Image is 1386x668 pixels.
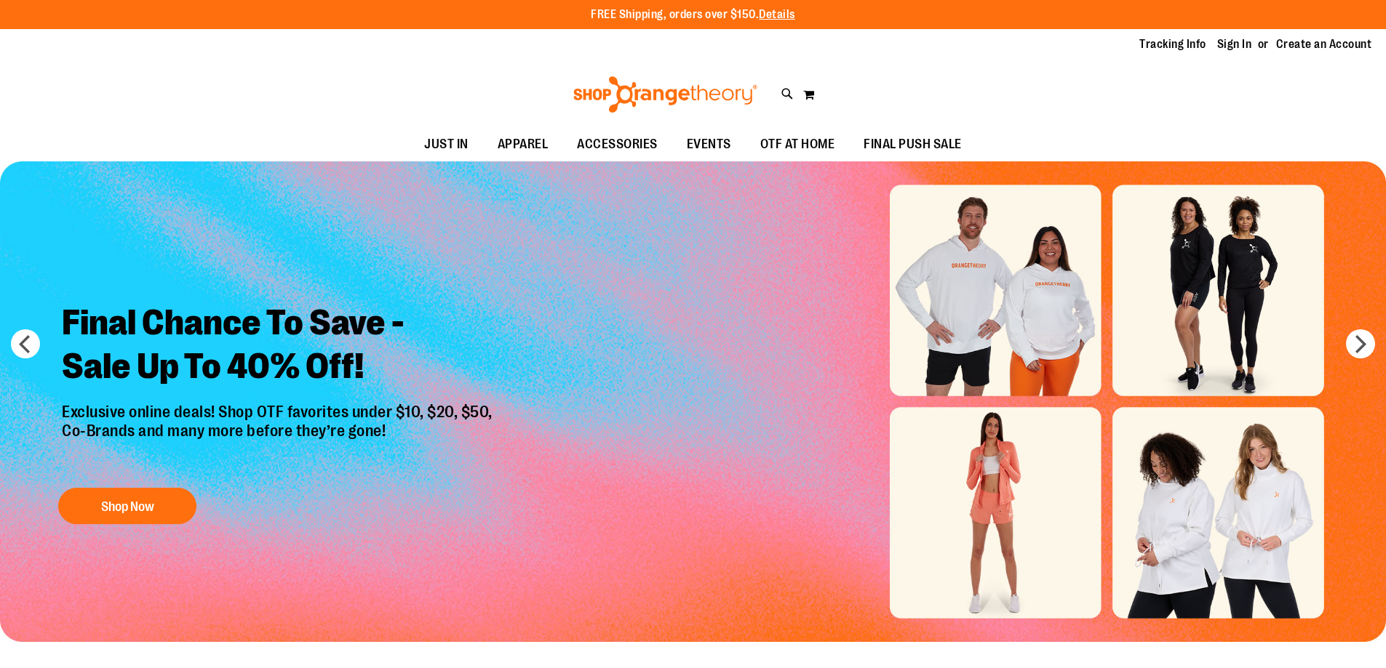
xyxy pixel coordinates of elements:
a: Final Chance To Save -Sale Up To 40% Off! Exclusive online deals! Shop OTF favorites under $10, $... [51,290,507,532]
span: JUST IN [424,128,469,161]
a: Sign In [1217,36,1252,52]
a: ACCESSORIES [562,128,672,161]
button: next [1346,329,1375,358]
a: APPAREL [483,128,563,161]
img: Shop Orangetheory [571,76,760,113]
a: EVENTS [672,128,746,161]
button: Shop Now [58,488,196,524]
p: FREE Shipping, orders over $150. [591,7,795,23]
a: Tracking Info [1139,36,1206,52]
span: ACCESSORIES [577,128,658,161]
span: APPAREL [498,128,549,161]
a: FINAL PUSH SALE [849,128,976,161]
span: EVENTS [687,128,731,161]
a: OTF AT HOME [746,128,850,161]
span: OTF AT HOME [760,128,835,161]
h2: Final Chance To Save - Sale Up To 40% Off! [51,290,507,403]
button: prev [11,329,40,358]
a: Details [759,8,795,21]
a: Create an Account [1276,36,1372,52]
p: Exclusive online deals! Shop OTF favorites under $10, $20, $50, Co-Brands and many more before th... [51,403,507,474]
a: JUST IN [410,128,483,161]
span: FINAL PUSH SALE [864,128,962,161]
